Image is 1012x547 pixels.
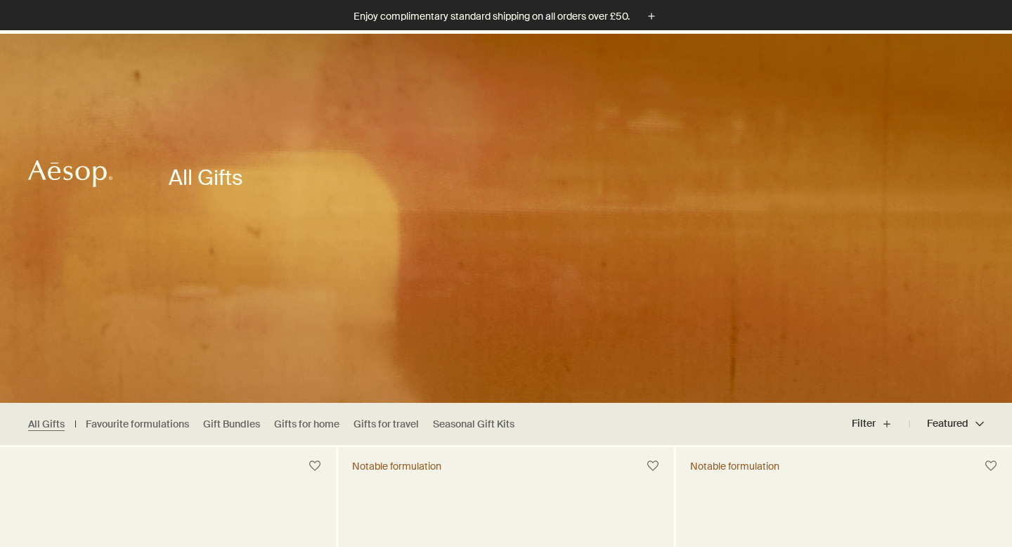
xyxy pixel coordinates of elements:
[978,453,1004,479] button: Save to cabinet
[690,460,779,472] div: Notable formulation
[909,407,984,441] button: Featured
[352,460,441,472] div: Notable formulation
[274,418,339,431] a: Gifts for home
[28,418,65,431] a: All Gifts
[203,418,260,431] a: Gift Bundles
[302,453,327,479] button: Save to cabinet
[353,9,630,24] p: Enjoy complimentary standard shipping on all orders over £50.
[169,164,243,192] h1: All Gifts
[28,160,112,188] svg: Aesop
[353,8,659,25] button: Enjoy complimentary standard shipping on all orders over £50.
[25,156,116,195] a: Aesop
[852,407,909,441] button: Filter
[640,453,666,479] button: Save to cabinet
[86,418,189,431] a: Favourite formulations
[353,418,419,431] a: Gifts for travel
[433,418,514,431] a: Seasonal Gift Kits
